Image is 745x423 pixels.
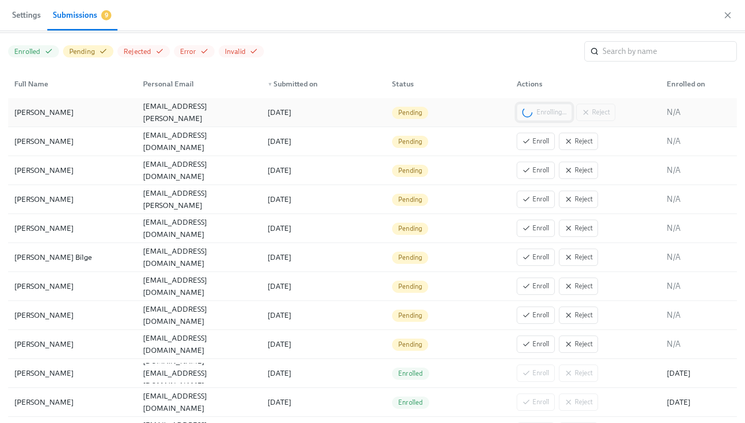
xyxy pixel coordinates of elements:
button: Enroll [517,220,555,237]
button: Reject [559,307,598,324]
div: [PERSON_NAME][EMAIL_ADDRESS][DOMAIN_NAME][DATE]PendingEnrollRejectN/A [8,127,737,156]
span: Pending [69,47,95,56]
div: Enrolled on [663,78,735,90]
div: [PERSON_NAME][PERSON_NAME][EMAIL_ADDRESS][PERSON_NAME][DOMAIN_NAME][DATE]Pending Enrolling...Reje... [8,98,737,127]
span: Pending [392,196,428,203]
span: Pending [392,225,428,232]
span: Enrolled [392,399,429,406]
div: [DATE] [263,280,384,292]
span: Settings [12,8,41,22]
div: [EMAIL_ADDRESS][DOMAIN_NAME] [139,303,259,327]
div: [PERSON_NAME][PERSON_NAME][EMAIL_ADDRESS][PERSON_NAME][DOMAIN_NAME][DATE]PendingEnrollRejectN/A [8,185,737,214]
button: Enroll [517,336,555,353]
button: Reject [559,220,598,237]
button: Reject [559,249,598,266]
span: Reject [564,339,592,349]
div: [DATE] [263,193,384,205]
div: [EMAIL_ADDRESS][DOMAIN_NAME] [139,274,259,298]
div: ▼Submitted on [259,74,384,94]
div: [PERSON_NAME] [10,396,135,408]
span: 9 [101,10,111,20]
span: Pending [392,312,428,319]
div: Personal Email [139,78,259,90]
button: Reject [559,162,598,179]
p: N/A [667,165,731,176]
button: Rejected [117,45,170,57]
span: Pending [392,109,428,116]
button: Reject [559,278,598,295]
span: ▼ [267,82,273,87]
span: Reject [564,223,592,233]
div: [EMAIL_ADDRESS][DOMAIN_NAME] [139,332,259,356]
div: [EMAIL_ADDRESS][DOMAIN_NAME] [139,216,259,240]
div: [EMAIL_ADDRESS][DOMAIN_NAME] [139,129,259,154]
div: [PERSON_NAME][EMAIL_ADDRESS][PERSON_NAME][DOMAIN_NAME] [139,175,259,224]
span: Enroll [522,165,549,175]
div: [DATE] [263,251,384,263]
div: [DATE] [663,396,735,408]
div: [DATE] [263,135,384,147]
div: [PERSON_NAME] [10,164,135,176]
button: Reject [559,133,598,150]
span: Enroll [522,136,549,146]
div: [EMAIL_ADDRESS][DOMAIN_NAME] [139,390,259,414]
span: Reject [564,136,592,146]
div: [DATE] [263,338,384,350]
div: [PERSON_NAME][EMAIL_ADDRESS][DOMAIN_NAME][DATE]PendingEnrollRejectN/A [8,156,737,185]
p: N/A [667,281,731,292]
div: [DATE] [263,396,384,408]
div: Full Name [10,78,135,90]
div: [PERSON_NAME][EMAIL_ADDRESS][PERSON_NAME][DOMAIN_NAME] [139,88,259,137]
span: Pending [392,254,428,261]
button: Enroll [517,162,555,179]
span: Pending [392,167,428,174]
div: [PERSON_NAME] Bilge[EMAIL_ADDRESS][DOMAIN_NAME][DATE]PendingEnrollRejectN/A [8,243,737,272]
div: [DATE] [263,309,384,321]
p: N/A [667,136,731,147]
div: [PERSON_NAME] [10,106,135,118]
div: [DATE] [263,222,384,234]
span: Pending [392,138,428,145]
span: Enrolled [392,370,429,377]
div: [PERSON_NAME][DOMAIN_NAME][EMAIL_ADDRESS][DOMAIN_NAME][DATE]EnrolledEnrollReject[DATE] [8,359,737,388]
span: Reject [564,252,592,262]
span: Enroll [522,281,549,291]
div: [DATE] [263,106,384,118]
button: Enroll [517,278,555,295]
div: [PERSON_NAME] [10,135,135,147]
div: [PERSON_NAME][EMAIL_ADDRESS][DOMAIN_NAME][DATE]PendingEnrollRejectN/A [8,301,737,330]
div: [DATE] [263,164,384,176]
span: Rejected [124,47,152,56]
span: Pending [392,283,428,290]
button: Enroll [517,133,555,150]
button: Enrolled [8,45,59,57]
div: Actions [509,74,659,94]
div: [EMAIL_ADDRESS][DOMAIN_NAME] [139,245,259,269]
button: Pending [63,45,113,57]
button: Enroll [517,249,555,266]
p: N/A [667,223,731,234]
div: [PERSON_NAME] [10,193,135,205]
p: N/A [667,339,731,350]
p: N/A [667,252,731,263]
p: N/A [667,310,731,321]
div: [PERSON_NAME][EMAIL_ADDRESS][DOMAIN_NAME][DATE]PendingEnrollRejectN/A [8,272,737,301]
p: N/A [667,194,731,205]
span: Enrolled [14,47,41,56]
span: Reject [564,194,592,204]
span: Reject [564,310,592,320]
span: Enroll [522,310,549,320]
button: Reject [559,336,598,353]
div: [PERSON_NAME][EMAIL_ADDRESS][DOMAIN_NAME][DATE]PendingEnrollRejectN/A [8,330,737,359]
button: Error [174,45,215,57]
input: Search by name [603,41,737,62]
span: Error [180,47,196,56]
button: Reject [559,191,598,208]
span: Reject [564,165,592,175]
span: Enroll [522,339,549,349]
div: [PERSON_NAME] [10,309,135,321]
button: Enroll [517,307,555,324]
span: Reject [564,281,592,291]
div: [PERSON_NAME] [10,367,135,379]
span: Invalid [225,47,246,56]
